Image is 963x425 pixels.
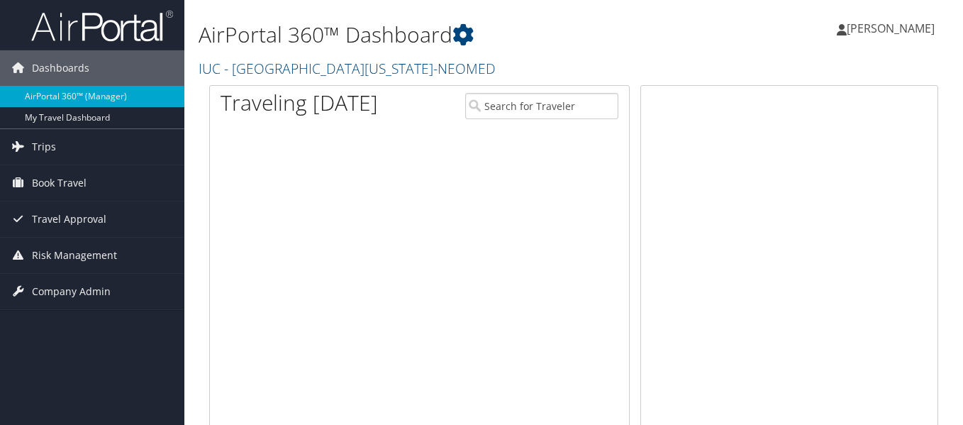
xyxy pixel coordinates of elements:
[837,7,949,50] a: [PERSON_NAME]
[32,274,111,309] span: Company Admin
[221,88,378,118] h1: Traveling [DATE]
[32,129,56,165] span: Trips
[31,9,173,43] img: airportal-logo.png
[199,20,698,50] h1: AirPortal 360™ Dashboard
[199,59,499,78] a: IUC - [GEOGRAPHIC_DATA][US_STATE]-NEOMED
[32,238,117,273] span: Risk Management
[32,165,87,201] span: Book Travel
[32,202,106,237] span: Travel Approval
[465,93,618,119] input: Search for Traveler
[32,50,89,86] span: Dashboards
[847,21,935,36] span: [PERSON_NAME]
